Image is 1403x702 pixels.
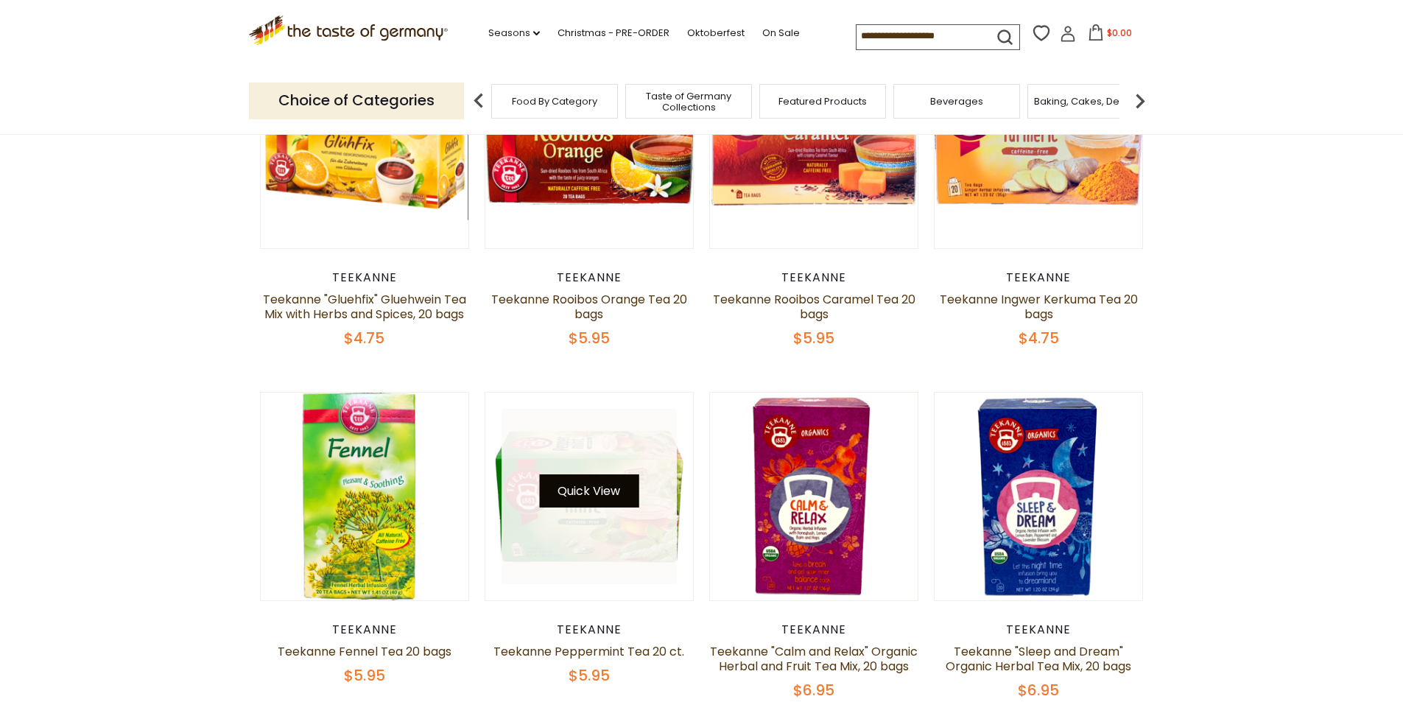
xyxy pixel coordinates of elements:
[935,40,1143,248] img: Teekanne
[1018,680,1059,701] span: $6.95
[630,91,748,113] a: Taste of Germany Collections
[485,40,694,248] img: Teekanne
[260,270,470,285] div: Teekanne
[485,270,695,285] div: Teekanne
[793,680,834,701] span: $6.95
[793,328,834,348] span: $5.95
[488,25,540,41] a: Seasons
[569,665,610,686] span: $5.95
[344,328,384,348] span: $4.75
[344,665,385,686] span: $5.95
[1107,27,1132,39] span: $0.00
[687,25,745,41] a: Oktoberfest
[930,96,983,107] a: Beverages
[260,622,470,637] div: Teekanne
[935,393,1143,601] img: Teekanne
[1034,96,1148,107] a: Baking, Cakes, Desserts
[762,25,800,41] a: On Sale
[491,291,687,323] a: Teekanne Rooibos Orange Tea 20 bags
[512,96,597,107] a: Food By Category
[569,328,610,348] span: $5.95
[485,622,695,637] div: Teekanne
[946,643,1131,675] a: Teekanne "Sleep and Dream" Organic Herbal Tea Mix, 20 bags
[709,622,919,637] div: Teekanne
[1079,24,1142,46] button: $0.00
[710,40,918,248] img: Teekanne
[261,393,469,601] img: Teekanne
[278,643,451,660] a: Teekanne Fennel Tea 20 bags
[778,96,867,107] a: Featured Products
[558,25,669,41] a: Christmas - PRE-ORDER
[709,270,919,285] div: Teekanne
[1019,328,1059,348] span: $4.75
[539,474,639,508] button: Quick View
[261,40,469,248] img: Teekanne
[934,622,1144,637] div: Teekanne
[485,393,694,601] img: Teekanne
[710,393,918,601] img: Teekanne
[713,291,915,323] a: Teekanne Rooibos Caramel Tea 20 bags
[934,270,1144,285] div: Teekanne
[1125,86,1155,116] img: next arrow
[263,291,466,323] a: Teekanne "Gluehfix" Gluehwein Tea Mix with Herbs and Spices, 20 bags
[249,83,464,119] p: Choice of Categories
[940,291,1138,323] a: Teekanne Ingwer Kerkuma Tea 20 bags
[493,643,684,660] a: Teekanne Peppermint Tea 20 ct.
[464,86,493,116] img: previous arrow
[710,643,918,675] a: Teekanne "Calm and Relax" Organic Herbal and Fruit Tea Mix, 20 bags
